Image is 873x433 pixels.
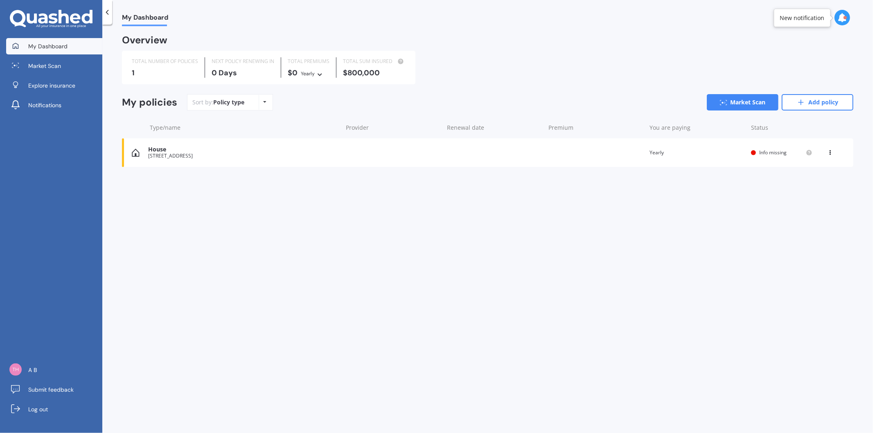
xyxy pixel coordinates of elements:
span: My Dashboard [28,42,68,50]
div: $800,000 [343,69,406,77]
img: House [132,149,140,157]
a: My Dashboard [6,38,102,54]
a: Add policy [782,94,853,111]
div: $0 [288,69,329,78]
a: Log out [6,401,102,417]
span: Info missing [759,149,787,156]
img: ec90983103e5ecd6d0f28bae5fce27e7 [9,363,22,376]
div: You are paying [650,124,745,132]
span: My Dashboard [122,14,168,25]
div: 0 Days [212,69,274,77]
span: Submit feedback [28,386,74,394]
div: TOTAL SUM INSURED [343,57,406,65]
div: TOTAL PREMIUMS [288,57,329,65]
div: Overview [122,36,167,44]
div: Renewal date [447,124,542,132]
a: Market Scan [6,58,102,74]
a: Notifications [6,97,102,113]
a: Submit feedback [6,381,102,398]
div: Sort by: [192,98,244,106]
div: My policies [122,97,177,108]
a: Market Scan [707,94,778,111]
span: Explore insurance [28,81,75,90]
a: Explore insurance [6,77,102,94]
span: A B [28,366,37,374]
div: TOTAL NUMBER OF POLICIES [132,57,198,65]
div: Yearly [650,149,744,157]
a: A B [6,362,102,378]
div: Premium [548,124,643,132]
div: Policy type [213,98,244,106]
div: Provider [346,124,441,132]
div: House [148,146,338,153]
div: Status [751,124,812,132]
div: New notification [780,14,825,22]
div: Yearly [301,70,315,78]
span: Notifications [28,101,61,109]
div: NEXT POLICY RENEWING IN [212,57,274,65]
span: Market Scan [28,62,61,70]
div: 1 [132,69,198,77]
span: Log out [28,405,48,413]
div: Type/name [150,124,339,132]
div: [STREET_ADDRESS] [148,153,338,159]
